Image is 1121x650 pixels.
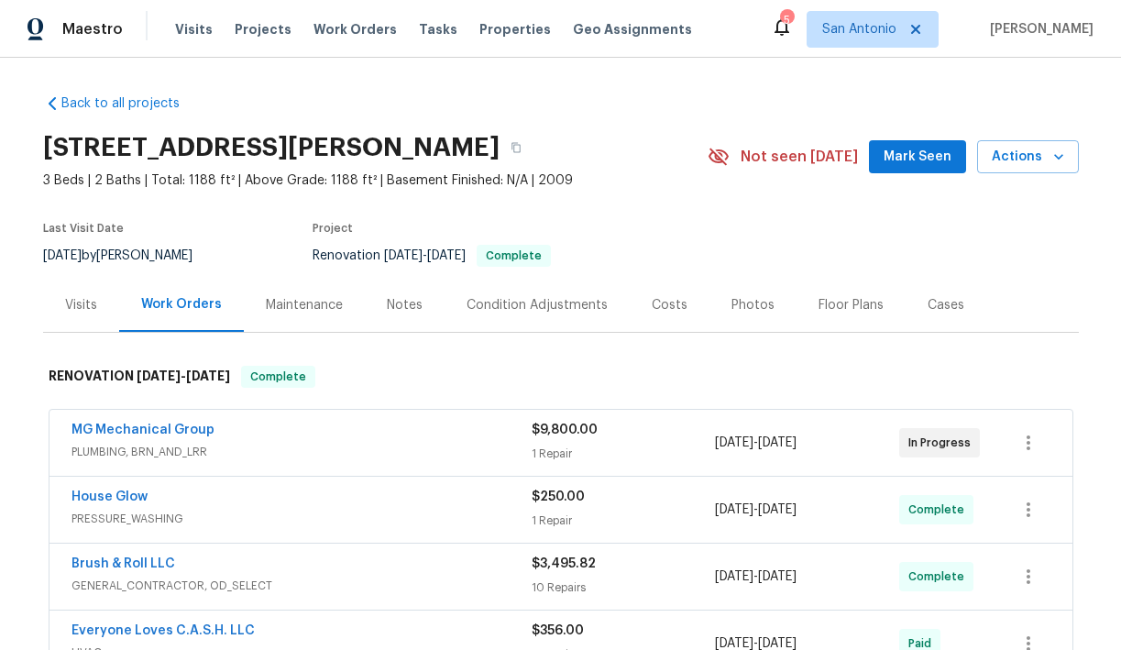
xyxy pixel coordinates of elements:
span: - [715,434,797,452]
span: PRESSURE_WASHING [71,510,532,528]
div: Photos [731,296,775,314]
a: Brush & Roll LLC [71,557,175,570]
span: Renovation [313,249,551,262]
span: Actions [992,146,1064,169]
span: [DATE] [715,570,753,583]
span: [DATE] [715,503,753,516]
span: $3,495.82 [532,557,596,570]
span: [DATE] [715,436,753,449]
span: - [384,249,466,262]
button: Actions [977,140,1079,174]
div: 1 Repair [532,512,716,530]
div: Maintenance [266,296,343,314]
span: - [137,369,230,382]
span: Properties [479,20,551,39]
span: Projects [235,20,291,39]
span: [DATE] [427,249,466,262]
button: Mark Seen [869,140,966,174]
span: [DATE] [758,570,797,583]
div: Visits [65,296,97,314]
button: Copy Address [500,131,533,164]
a: Back to all projects [43,94,219,113]
h2: [STREET_ADDRESS][PERSON_NAME] [43,138,500,157]
span: Tasks [419,23,457,36]
span: [PERSON_NAME] [983,20,1094,39]
div: Condition Adjustments [467,296,608,314]
span: Maestro [62,20,123,39]
div: Notes [387,296,423,314]
span: Last Visit Date [43,223,124,234]
span: Geo Assignments [573,20,692,39]
div: 5 [780,11,793,29]
span: [DATE] [758,436,797,449]
span: Complete [243,368,313,386]
span: [DATE] [758,503,797,516]
div: Floor Plans [819,296,884,314]
span: San Antonio [822,20,896,39]
span: In Progress [908,434,978,452]
span: Not seen [DATE] [741,148,858,166]
span: [DATE] [137,369,181,382]
div: Costs [652,296,687,314]
span: [DATE] [384,249,423,262]
span: [DATE] [186,369,230,382]
span: [DATE] [758,637,797,650]
div: Cases [928,296,964,314]
span: [DATE] [715,637,753,650]
a: House Glow [71,490,148,503]
span: Mark Seen [884,146,951,169]
div: 10 Repairs [532,578,716,597]
span: Complete [908,567,972,586]
span: - [715,501,797,519]
span: - [715,567,797,586]
h6: RENOVATION [49,366,230,388]
span: Visits [175,20,213,39]
span: Project [313,223,353,234]
span: Work Orders [313,20,397,39]
div: RENOVATION [DATE]-[DATE]Complete [43,347,1079,406]
a: MG Mechanical Group [71,424,214,436]
span: Complete [908,501,972,519]
span: [DATE] [43,249,82,262]
div: by [PERSON_NAME] [43,245,214,267]
span: $9,800.00 [532,424,598,436]
span: Complete [478,250,549,261]
a: Everyone Loves C.A.S.H. LLC [71,624,255,637]
span: $250.00 [532,490,585,503]
span: GENERAL_CONTRACTOR, OD_SELECT [71,577,532,595]
div: Work Orders [141,295,222,314]
div: 1 Repair [532,445,716,463]
span: PLUMBING, BRN_AND_LRR [71,443,532,461]
span: $356.00 [532,624,584,637]
span: 3 Beds | 2 Baths | Total: 1188 ft² | Above Grade: 1188 ft² | Basement Finished: N/A | 2009 [43,171,708,190]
